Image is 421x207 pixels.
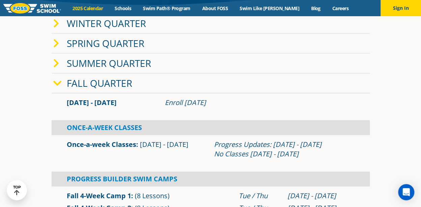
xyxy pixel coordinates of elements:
[165,98,355,107] div: Enroll [DATE]
[67,17,146,30] a: Winter Quarter
[3,3,61,14] img: FOSS Swim School Logo
[52,120,370,135] div: Once-A-Week Classes
[234,5,305,11] a: Swim Like [PERSON_NAME]
[238,191,281,201] div: Tue / Thu
[52,172,370,186] div: Progress Builder Swim Camps
[398,184,414,200] div: Open Intercom Messenger
[67,191,131,200] a: Fall 4-Week Camp 1
[135,191,170,200] span: (8 Lessons)
[140,140,188,149] span: [DATE] - [DATE]
[67,37,144,50] a: Spring Quarter
[67,5,109,11] a: 2025 Calendar
[214,140,355,159] div: Progress Updates: [DATE] - [DATE] No Classes [DATE] - [DATE]
[13,185,21,196] div: TOP
[305,5,326,11] a: Blog
[137,5,196,11] a: Swim Path® Program
[67,57,151,70] a: Summer Quarter
[67,140,136,149] a: Once-a-week Classes
[109,5,137,11] a: Schools
[288,191,355,201] div: [DATE] - [DATE]
[67,98,117,107] span: [DATE] - [DATE]
[196,5,234,11] a: About FOSS
[67,77,132,89] a: Fall Quarter
[326,5,354,11] a: Careers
